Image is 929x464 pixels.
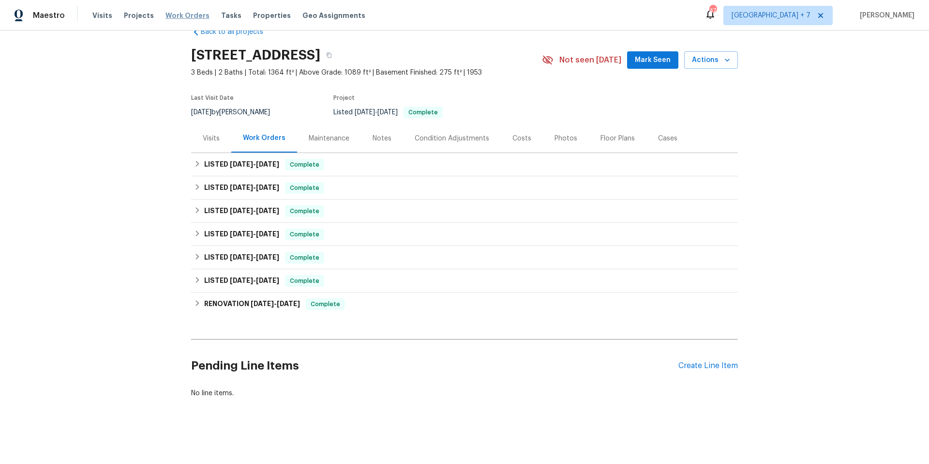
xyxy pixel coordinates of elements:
[230,184,279,191] span: -
[251,300,300,307] span: -
[204,229,279,240] h6: LISTED
[709,6,716,15] div: 47
[204,252,279,263] h6: LISTED
[191,223,738,246] div: LISTED [DATE]-[DATE]Complete
[559,55,621,65] span: Not seen [DATE]
[658,134,677,143] div: Cases
[230,254,279,261] span: -
[230,184,253,191] span: [DATE]
[204,159,279,170] h6: LISTED
[286,276,323,286] span: Complete
[256,277,279,284] span: [DATE]
[253,11,291,20] span: Properties
[277,300,300,307] span: [DATE]
[256,231,279,237] span: [DATE]
[256,207,279,214] span: [DATE]
[554,134,577,143] div: Photos
[256,184,279,191] span: [DATE]
[191,246,738,269] div: LISTED [DATE]-[DATE]Complete
[302,11,365,20] span: Geo Assignments
[333,95,355,101] span: Project
[230,277,253,284] span: [DATE]
[191,200,738,223] div: LISTED [DATE]-[DATE]Complete
[286,206,323,216] span: Complete
[230,277,279,284] span: -
[191,388,738,398] div: No line items.
[856,11,914,20] span: [PERSON_NAME]
[191,343,678,388] h2: Pending Line Items
[286,160,323,170] span: Complete
[333,109,443,116] span: Listed
[286,183,323,193] span: Complete
[191,50,320,60] h2: [STREET_ADDRESS]
[191,269,738,293] div: LISTED [DATE]-[DATE]Complete
[251,300,274,307] span: [DATE]
[204,205,279,217] h6: LISTED
[600,134,635,143] div: Floor Plans
[405,109,442,115] span: Complete
[191,68,542,77] span: 3 Beds | 2 Baths | Total: 1364 ft² | Above Grade: 1089 ft² | Basement Finished: 275 ft² | 1953
[692,54,730,66] span: Actions
[191,153,738,176] div: LISTED [DATE]-[DATE]Complete
[732,11,810,20] span: [GEOGRAPHIC_DATA] + 7
[678,361,738,371] div: Create Line Item
[230,231,279,237] span: -
[204,298,300,310] h6: RENOVATION
[512,134,531,143] div: Costs
[309,134,349,143] div: Maintenance
[92,11,112,20] span: Visits
[355,109,398,116] span: -
[191,176,738,200] div: LISTED [DATE]-[DATE]Complete
[684,51,738,69] button: Actions
[204,182,279,194] h6: LISTED
[307,299,344,309] span: Complete
[230,161,279,168] span: -
[627,51,678,69] button: Mark Seen
[355,109,375,116] span: [DATE]
[320,46,338,64] button: Copy Address
[230,161,253,168] span: [DATE]
[230,207,253,214] span: [DATE]
[256,254,279,261] span: [DATE]
[33,11,65,20] span: Maestro
[243,133,285,143] div: Work Orders
[165,11,210,20] span: Work Orders
[230,231,253,237] span: [DATE]
[221,12,241,19] span: Tasks
[191,95,234,101] span: Last Visit Date
[191,109,211,116] span: [DATE]
[191,293,738,316] div: RENOVATION [DATE]-[DATE]Complete
[230,207,279,214] span: -
[124,11,154,20] span: Projects
[377,109,398,116] span: [DATE]
[286,253,323,263] span: Complete
[373,134,391,143] div: Notes
[230,254,253,261] span: [DATE]
[415,134,489,143] div: Condition Adjustments
[204,275,279,287] h6: LISTED
[191,27,284,37] a: Back to all projects
[191,107,282,118] div: by [PERSON_NAME]
[286,230,323,239] span: Complete
[256,161,279,168] span: [DATE]
[635,54,671,66] span: Mark Seen
[203,134,220,143] div: Visits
